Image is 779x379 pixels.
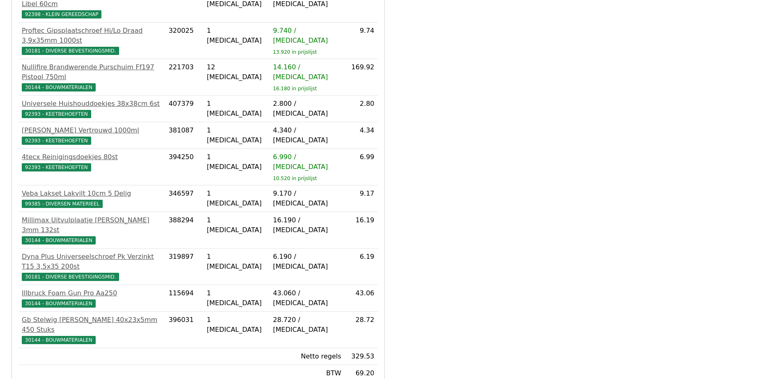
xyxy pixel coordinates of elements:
[22,163,91,171] span: 92393 - KEETBEHOEFTEN
[22,200,103,208] span: 99385 - DIVERSEN MATERIEEL
[273,252,341,272] div: 6.190 / [MEDICAL_DATA]
[22,215,162,235] div: Millimax Uitvulplaatje [PERSON_NAME] 3mm 132st
[22,137,91,145] span: 92393 - KEETBEHOEFTEN
[165,185,204,212] td: 346597
[22,26,162,46] div: Proftec Gipsplaatschroef Hi/Lo Draad 3,9x35mm 1000st
[165,96,204,122] td: 407379
[273,26,341,46] div: 9.740 / [MEDICAL_DATA]
[22,126,162,145] a: [PERSON_NAME] Vertrouwd 1000ml92393 - KEETBEHOEFTEN
[207,126,267,145] div: 1 [MEDICAL_DATA]
[207,62,267,82] div: 12 [MEDICAL_DATA]
[22,62,162,92] a: Nullifire Brandwerende Purschuim Ff197 Pistool 750ml30144 - BOUWMATERIALEN
[165,212,204,249] td: 388294
[165,59,204,96] td: 221703
[207,315,267,335] div: 1 [MEDICAL_DATA]
[345,149,378,185] td: 6.99
[22,315,162,345] a: Gb Stelwig [PERSON_NAME] 40x23x5mm 450 Stuks30144 - BOUWMATERIALEN
[273,49,317,55] sub: 13.920 in prijslijst
[22,99,162,109] div: Universele Huishouddoekjes 38x38cm 6st
[165,285,204,312] td: 115694
[22,299,96,308] span: 30144 - BOUWMATERIALEN
[345,96,378,122] td: 2.80
[270,348,345,365] td: Netto regels
[345,312,378,348] td: 28.72
[345,122,378,149] td: 4.34
[22,189,162,199] div: Veba Lakset Lakvilt 10cm 5 Delig
[345,59,378,96] td: 169.92
[165,23,204,59] td: 320025
[22,110,91,118] span: 92393 - KEETBEHOEFTEN
[273,315,341,335] div: 28.720 / [MEDICAL_DATA]
[165,249,204,285] td: 319897
[273,126,341,145] div: 4.340 / [MEDICAL_DATA]
[22,189,162,208] a: Veba Lakset Lakvilt 10cm 5 Delig99385 - DIVERSEN MATERIEEL
[22,62,162,82] div: Nullifire Brandwerende Purschuim Ff197 Pistool 750ml
[165,122,204,149] td: 381087
[22,288,162,298] div: Illbruck Foam Gun Pro Aa250
[207,99,267,119] div: 1 [MEDICAL_DATA]
[207,26,267,46] div: 1 [MEDICAL_DATA]
[22,336,96,344] span: 30144 - BOUWMATERIALEN
[22,126,162,135] div: [PERSON_NAME] Vertrouwd 1000ml
[22,152,162,162] div: 4tecx Reinigingsdoekjes 80st
[207,215,267,235] div: 1 [MEDICAL_DATA]
[273,99,341,119] div: 2.800 / [MEDICAL_DATA]
[22,99,162,119] a: Universele Huishouddoekjes 38x38cm 6st92393 - KEETBEHOEFTEN
[273,86,317,91] sub: 16.180 in prijslijst
[22,236,96,244] span: 30144 - BOUWMATERIALEN
[22,152,162,172] a: 4tecx Reinigingsdoekjes 80st92393 - KEETBEHOEFTEN
[22,315,162,335] div: Gb Stelwig [PERSON_NAME] 40x23x5mm 450 Stuks
[345,285,378,312] td: 43.06
[207,288,267,308] div: 1 [MEDICAL_DATA]
[22,215,162,245] a: Millimax Uitvulplaatje [PERSON_NAME] 3mm 132st30144 - BOUWMATERIALEN
[345,249,378,285] td: 6.19
[22,288,162,308] a: Illbruck Foam Gun Pro Aa25030144 - BOUWMATERIALEN
[207,152,267,172] div: 1 [MEDICAL_DATA]
[22,83,96,91] span: 30144 - BOUWMATERIALEN
[273,215,341,235] div: 16.190 / [MEDICAL_DATA]
[273,189,341,208] div: 9.170 / [MEDICAL_DATA]
[22,10,101,18] span: 92398 - KLEIN GEREEDSCHAP
[273,152,341,172] div: 6.990 / [MEDICAL_DATA]
[165,312,204,348] td: 396031
[273,288,341,308] div: 43.060 / [MEDICAL_DATA]
[207,189,267,208] div: 1 [MEDICAL_DATA]
[345,185,378,212] td: 9.17
[345,212,378,249] td: 16.19
[22,47,119,55] span: 30181 - DIVERSE BEVESTIGINGSMID.
[345,23,378,59] td: 9.74
[165,149,204,185] td: 394250
[207,252,267,272] div: 1 [MEDICAL_DATA]
[273,62,341,82] div: 14.160 / [MEDICAL_DATA]
[22,273,119,281] span: 30181 - DIVERSE BEVESTIGINGSMID.
[22,26,162,55] a: Proftec Gipsplaatschroef Hi/Lo Draad 3,9x35mm 1000st30181 - DIVERSE BEVESTIGINGSMID.
[22,252,162,272] div: Dyna Plus Universeelschroef Pk Verzinkt T15 3,5x35 200st
[345,348,378,365] td: 329.53
[273,176,317,181] sub: 10.520 in prijslijst
[22,252,162,281] a: Dyna Plus Universeelschroef Pk Verzinkt T15 3,5x35 200st30181 - DIVERSE BEVESTIGINGSMID.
